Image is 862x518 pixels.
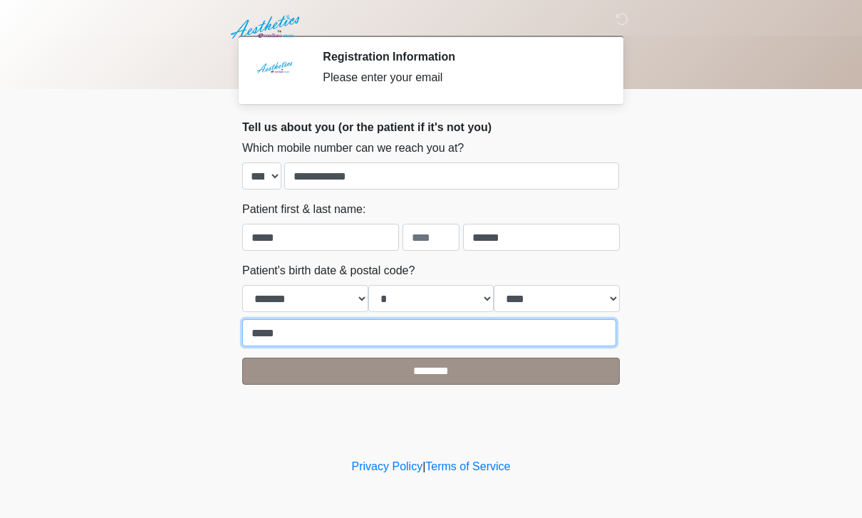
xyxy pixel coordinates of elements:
a: Terms of Service [425,460,510,472]
h2: Registration Information [323,50,598,63]
h2: Tell us about you (or the patient if it's not you) [242,120,620,134]
div: Please enter your email [323,69,598,86]
a: Privacy Policy [352,460,423,472]
img: Agent Avatar [253,50,296,93]
img: Aesthetics by Emediate Cure Logo [228,11,306,43]
a: | [422,460,425,472]
label: Patient's birth date & postal code? [242,262,415,279]
label: Patient first & last name: [242,201,365,218]
label: Which mobile number can we reach you at? [242,140,464,157]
